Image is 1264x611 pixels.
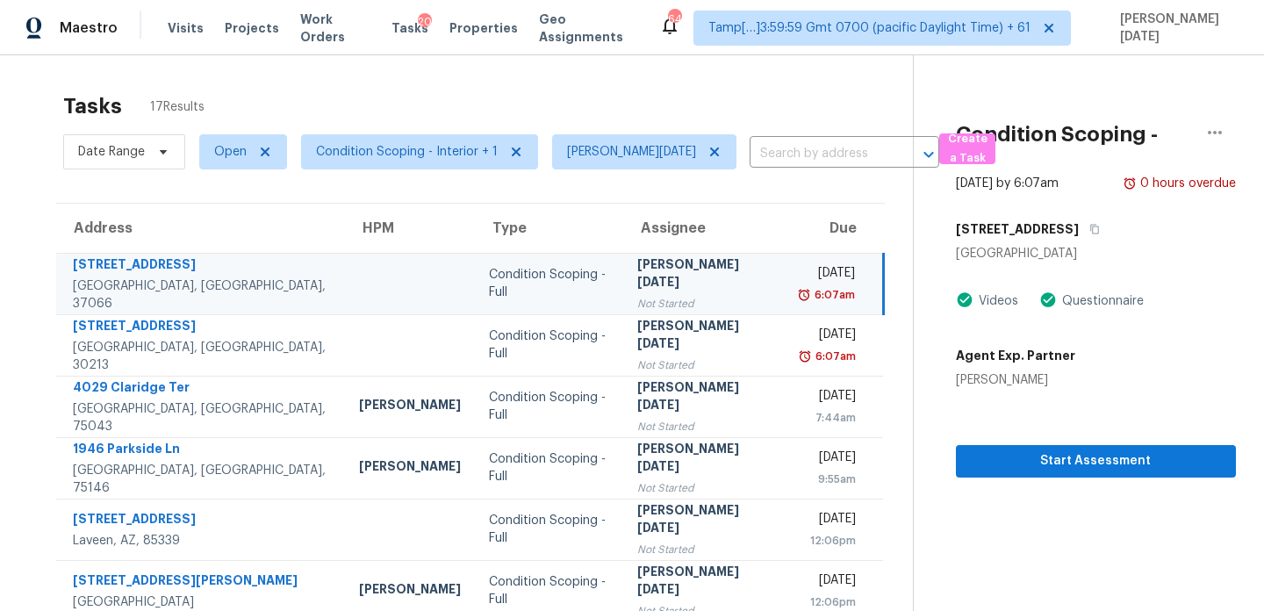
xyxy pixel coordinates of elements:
[800,571,856,593] div: [DATE]
[539,11,639,46] span: Geo Assignments
[956,347,1075,364] h5: Agent Exp. Partner
[150,98,205,116] span: 17 Results
[637,418,772,435] div: Not Started
[73,571,331,593] div: [STREET_ADDRESS][PERSON_NAME]
[811,286,855,304] div: 6:07am
[623,204,786,253] th: Assignee
[60,19,118,37] span: Maestro
[956,445,1236,478] button: Start Assessment
[489,266,609,301] div: Condition Scoping - Full
[800,387,856,409] div: [DATE]
[225,19,279,37] span: Projects
[786,204,883,253] th: Due
[668,11,680,28] div: 648
[489,389,609,424] div: Condition Scoping - Full
[489,327,609,363] div: Condition Scoping - Full
[750,140,890,168] input: Search by address
[637,317,772,356] div: [PERSON_NAME][DATE]
[708,19,1031,37] span: Tamp[…]3:59:59 Gmt 0700 (pacific Daylight Time) + 61
[73,317,331,339] div: [STREET_ADDRESS]
[73,462,331,497] div: [GEOGRAPHIC_DATA], [GEOGRAPHIC_DATA], 75146
[973,292,1018,310] div: Videos
[800,471,856,488] div: 9:55am
[800,510,856,532] div: [DATE]
[637,479,772,497] div: Not Started
[800,593,856,611] div: 12:06pm
[948,129,987,169] span: Create a Task
[489,573,609,608] div: Condition Scoping - Full
[73,400,331,435] div: [GEOGRAPHIC_DATA], [GEOGRAPHIC_DATA], 75043
[1079,213,1102,245] button: Copy Address
[73,593,331,611] div: [GEOGRAPHIC_DATA]
[1113,11,1238,46] span: [PERSON_NAME][DATE]
[345,204,475,253] th: HPM
[73,255,331,277] div: [STREET_ADDRESS]
[316,143,498,161] span: Condition Scoping - Interior + 1
[956,126,1194,161] h2: Condition Scoping - Full
[359,396,461,418] div: [PERSON_NAME]
[800,264,855,286] div: [DATE]
[798,348,812,365] img: Overdue Alarm Icon
[73,510,331,532] div: [STREET_ADDRESS]
[73,277,331,313] div: [GEOGRAPHIC_DATA], [GEOGRAPHIC_DATA], 37066
[800,326,856,348] div: [DATE]
[1137,175,1236,192] div: 0 hours overdue
[800,449,856,471] div: [DATE]
[637,255,772,295] div: [PERSON_NAME][DATE]
[637,378,772,418] div: [PERSON_NAME][DATE]
[956,291,973,309] img: Artifact Present Icon
[637,356,772,374] div: Not Started
[956,371,1075,389] div: [PERSON_NAME]
[637,563,772,602] div: [PERSON_NAME][DATE]
[489,512,609,547] div: Condition Scoping - Full
[78,143,145,161] span: Date Range
[956,245,1236,262] div: [GEOGRAPHIC_DATA]
[1039,291,1057,309] img: Artifact Present Icon
[391,22,428,34] span: Tasks
[73,378,331,400] div: 4029 Claridge Ter
[637,541,772,558] div: Not Started
[475,204,623,253] th: Type
[916,142,941,167] button: Open
[359,580,461,602] div: [PERSON_NAME]
[300,11,370,46] span: Work Orders
[489,450,609,485] div: Condition Scoping - Full
[359,457,461,479] div: [PERSON_NAME]
[797,286,811,304] img: Overdue Alarm Icon
[637,501,772,541] div: [PERSON_NAME][DATE]
[73,440,331,462] div: 1946 Parkside Ln
[449,19,518,37] span: Properties
[800,409,856,427] div: 7:44am
[73,339,331,374] div: [GEOGRAPHIC_DATA], [GEOGRAPHIC_DATA], 30213
[1057,292,1144,310] div: Questionnaire
[214,143,247,161] span: Open
[637,440,772,479] div: [PERSON_NAME][DATE]
[73,532,331,550] div: Laveen, AZ, 85339
[939,133,995,164] button: Create a Task
[1123,175,1137,192] img: Overdue Alarm Icon
[567,143,696,161] span: [PERSON_NAME][DATE]
[970,450,1222,472] span: Start Assessment
[168,19,204,37] span: Visits
[800,532,856,550] div: 12:06pm
[956,220,1079,238] h5: [STREET_ADDRESS]
[63,97,122,115] h2: Tasks
[956,175,1059,192] div: [DATE] by 6:07am
[56,204,345,253] th: Address
[637,295,772,313] div: Not Started
[418,13,432,31] div: 20
[812,348,856,365] div: 6:07am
